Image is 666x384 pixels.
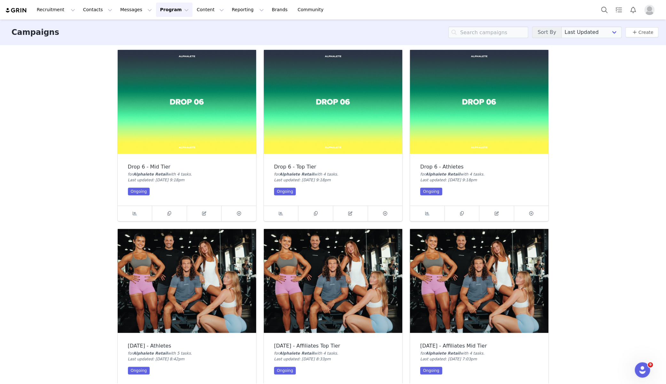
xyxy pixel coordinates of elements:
[648,362,653,367] span: 9
[264,229,402,333] img: September 23rd - Affiliates Top Tier
[279,172,314,176] span: Alphalete Retail
[631,28,653,36] a: Create
[128,188,150,195] div: Ongoing
[274,350,392,356] div: for with 4 task .
[118,50,256,154] img: Drop 6 - Mid Tier
[420,171,538,177] div: for with 4 task .
[597,3,611,17] button: Search
[274,171,392,177] div: for with 4 task .
[420,367,442,374] div: Ongoing
[156,3,192,17] button: Program
[274,356,392,362] div: Last updated: [DATE] 8:33pm
[335,351,337,356] span: s
[33,3,79,17] button: Recruitment
[5,7,27,13] img: grin logo
[264,50,402,154] img: Drop 6 - Top Tier
[640,5,661,15] button: Profile
[420,343,538,349] div: [DATE] - Affiliates Mid Tier
[294,3,330,17] a: Community
[279,351,314,356] span: Alphalete Retail
[626,3,640,17] button: Notifications
[128,164,246,170] div: Drop 6 - Mid Tier
[274,164,392,170] div: Drop 6 - Top Tier
[420,164,538,170] div: Drop 6 - Athletes
[189,351,191,356] span: s
[274,177,392,183] div: Last updated: [DATE] 9:18pm
[635,362,650,378] iframe: Intercom live chat
[79,3,116,17] button: Contacts
[268,3,293,17] a: Brands
[128,350,246,356] div: for with 5 task .
[481,172,483,176] span: s
[133,172,168,176] span: Alphalete Retail
[420,350,538,356] div: for with 4 task .
[128,343,246,349] div: [DATE] - Athletes
[426,172,460,176] span: Alphalete Retail
[625,27,658,37] button: Create
[612,3,626,17] a: Tasks
[133,351,168,356] span: Alphalete Retail
[410,50,548,154] img: Drop 6 - Athletes
[420,188,442,195] div: Ongoing
[128,367,150,374] div: Ongoing
[426,351,460,356] span: Alphalete Retail
[128,177,246,183] div: Last updated: [DATE] 9:18pm
[128,171,246,177] div: for with 4 task .
[12,27,59,38] h3: Campaigns
[448,27,528,38] input: Search campaigns
[481,351,483,356] span: s
[274,367,296,374] div: Ongoing
[193,3,228,17] button: Content
[189,172,191,176] span: s
[228,3,268,17] button: Reporting
[274,343,392,349] div: [DATE] - Affiliates Top Tier
[420,177,538,183] div: Last updated: [DATE] 9:18pm
[420,356,538,362] div: Last updated: [DATE] 7:03pm
[118,229,256,333] img: September 23rd - Athletes
[128,356,246,362] div: Last updated: [DATE] 8:42pm
[644,5,654,15] img: placeholder-profile.jpg
[116,3,156,17] button: Messages
[410,229,548,333] img: September 23rd - Affiliates Mid Tier
[335,172,337,176] span: s
[274,188,296,195] div: Ongoing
